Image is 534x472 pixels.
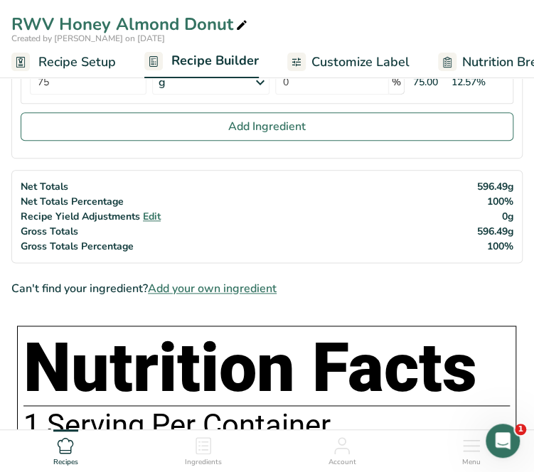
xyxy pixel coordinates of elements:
[11,11,250,37] div: RWV Honey Almond Donut
[287,46,410,78] a: Customize Label
[328,430,356,468] a: Account
[185,430,222,468] a: Ingredients
[328,457,356,468] span: Account
[462,457,481,468] span: Menu
[21,225,78,238] span: Gross Totals
[38,53,116,72] span: Recipe Setup
[311,53,410,72] span: Customize Label
[21,112,513,141] button: Add Ingredient
[486,424,520,458] iframe: Intercom live chat
[11,46,116,78] a: Recipe Setup
[53,430,78,468] a: Recipes
[502,210,513,223] span: 0g
[487,240,513,253] span: 100%
[148,280,277,297] span: Add your own ingredient
[21,180,68,193] span: Net Totals
[21,195,124,208] span: Net Totals Percentage
[515,424,526,435] span: 1
[144,45,259,79] a: Recipe Builder
[21,240,134,253] span: Gross Totals Percentage
[185,457,222,468] span: Ingredients
[53,457,78,468] span: Recipes
[452,75,486,90] div: 12.57%
[171,51,259,70] span: Recipe Builder
[487,195,513,208] span: 100%
[159,74,166,91] div: g
[21,210,140,223] span: Recipe Yield Adjustments
[23,409,510,441] div: 1 Serving Per Container
[11,33,165,44] span: Created by [PERSON_NAME] on [DATE]
[23,332,510,406] h1: Nutrition Facts
[11,280,523,297] div: Can't find your ingredient?
[413,75,438,90] div: 75.00
[477,225,513,238] span: 596.49g
[228,118,306,135] span: Add Ingredient
[143,210,161,223] span: Edit
[477,180,513,193] span: 596.49g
